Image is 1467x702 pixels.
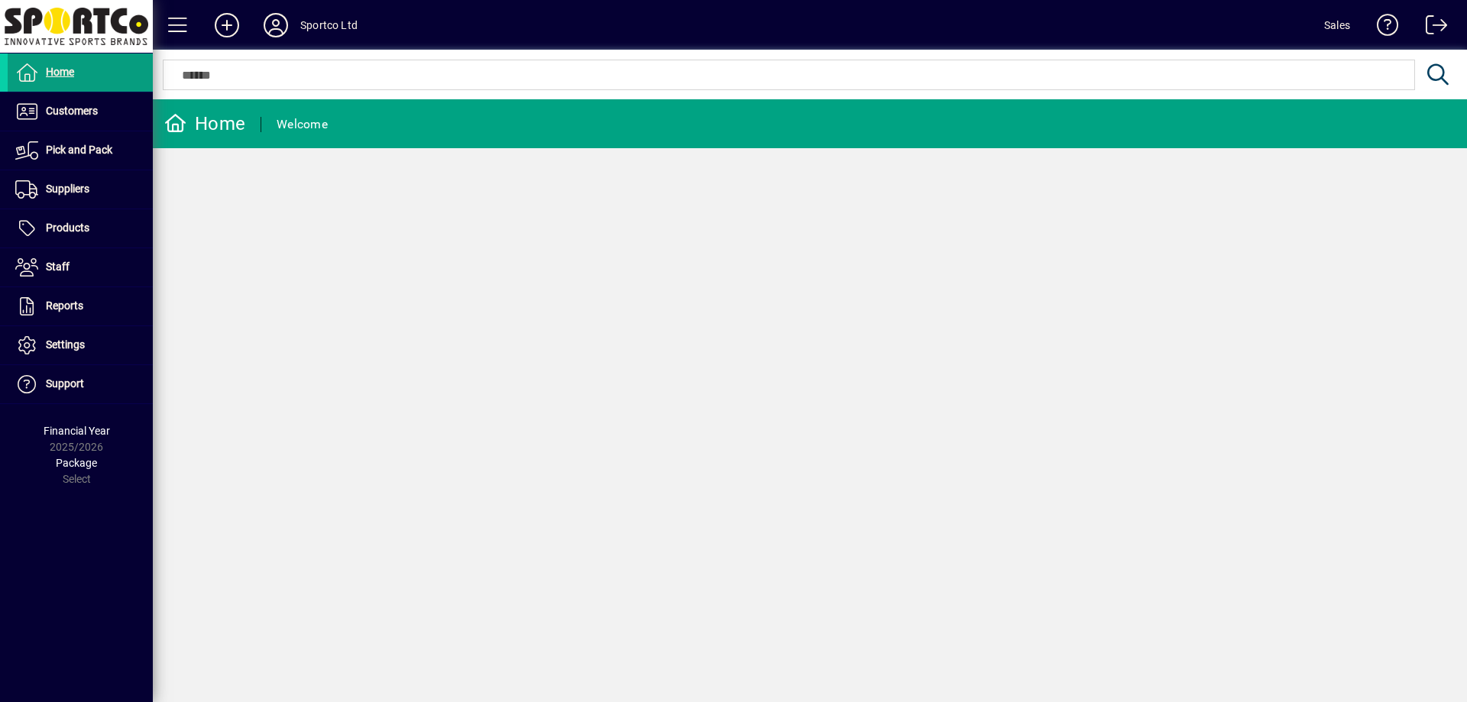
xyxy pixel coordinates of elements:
span: Pick and Pack [46,144,112,156]
span: Package [56,457,97,469]
span: Financial Year [44,425,110,437]
span: Staff [46,260,70,273]
span: Customers [46,105,98,117]
a: Support [8,365,153,403]
button: Add [202,11,251,39]
span: Home [46,66,74,78]
div: Home [164,112,245,136]
a: Knowledge Base [1365,3,1399,53]
div: Sales [1324,13,1350,37]
span: Support [46,377,84,390]
a: Products [8,209,153,247]
a: Staff [8,248,153,286]
button: Profile [251,11,300,39]
span: Products [46,222,89,234]
a: Reports [8,287,153,325]
div: Welcome [277,112,328,137]
div: Sportco Ltd [300,13,358,37]
span: Reports [46,299,83,312]
a: Customers [8,92,153,131]
span: Settings [46,338,85,351]
a: Settings [8,326,153,364]
a: Logout [1414,3,1448,53]
span: Suppliers [46,183,89,195]
a: Pick and Pack [8,131,153,170]
a: Suppliers [8,170,153,209]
